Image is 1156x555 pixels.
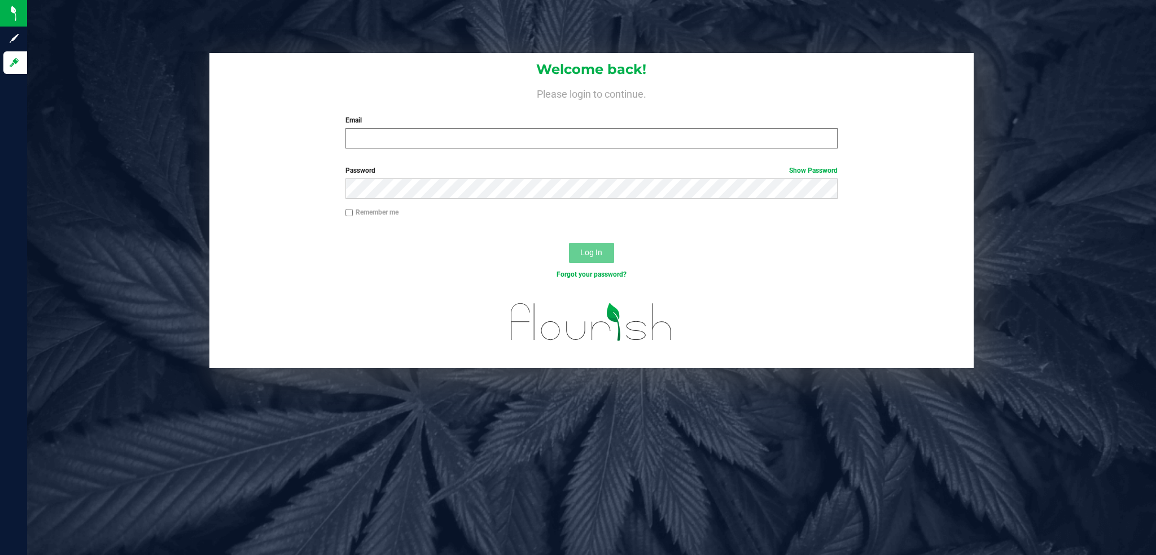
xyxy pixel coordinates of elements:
[580,248,602,257] span: Log In
[345,167,375,174] span: Password
[345,209,353,217] input: Remember me
[8,33,20,44] inline-svg: Sign up
[496,291,687,353] img: flourish_logo.svg
[345,115,838,125] label: Email
[345,207,399,217] label: Remember me
[209,62,973,77] h1: Welcome back!
[8,57,20,68] inline-svg: Log in
[789,167,838,174] a: Show Password
[209,86,973,99] h4: Please login to continue.
[569,243,614,263] button: Log In
[557,270,627,278] a: Forgot your password?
